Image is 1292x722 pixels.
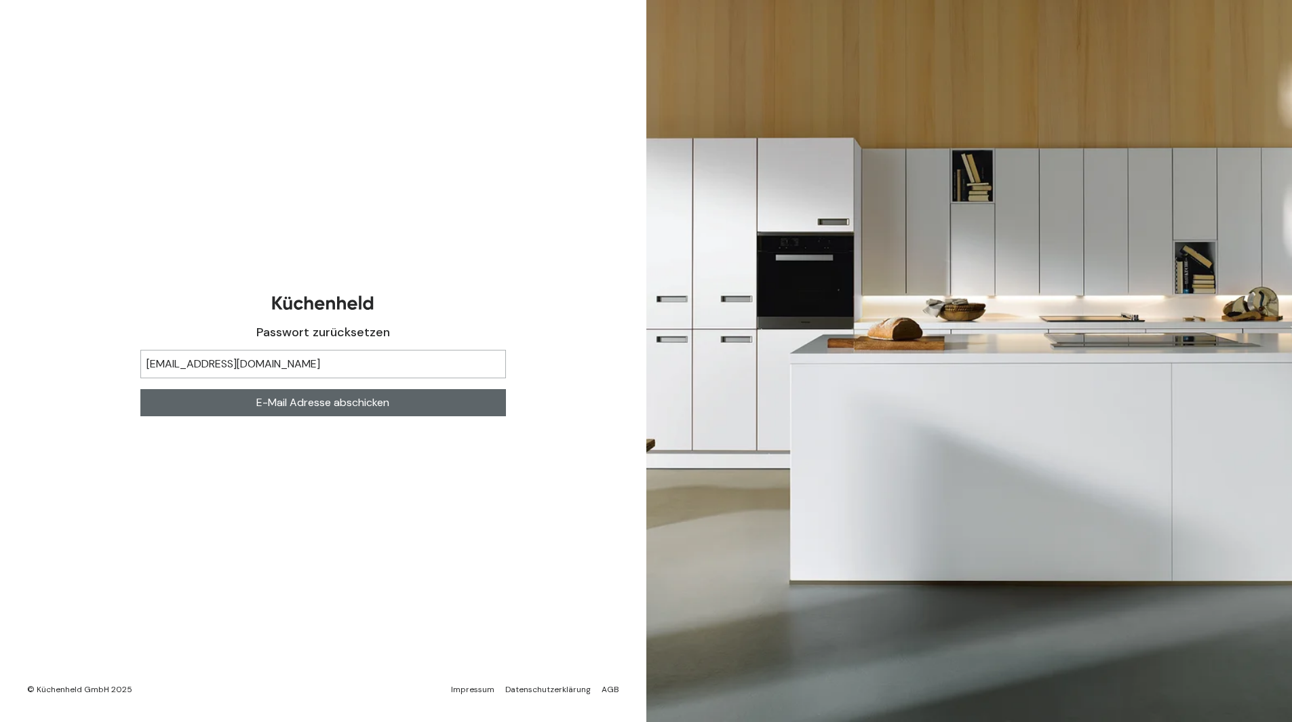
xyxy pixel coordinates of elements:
[140,350,506,378] input: Geben Sie bitte Ihre E-Mail Adresse ein
[27,684,132,695] div: © Küchenheld GmbH 2025
[140,323,506,342] h1: Passwort zurücksetzen
[256,395,389,411] span: E-Mail Adresse abschicken
[602,684,619,695] a: AGB
[140,389,506,416] button: E-Mail Adresse abschicken
[272,296,374,310] img: Kuechenheld logo
[451,684,494,695] a: Impressum
[505,684,591,695] a: Datenschutzerklärung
